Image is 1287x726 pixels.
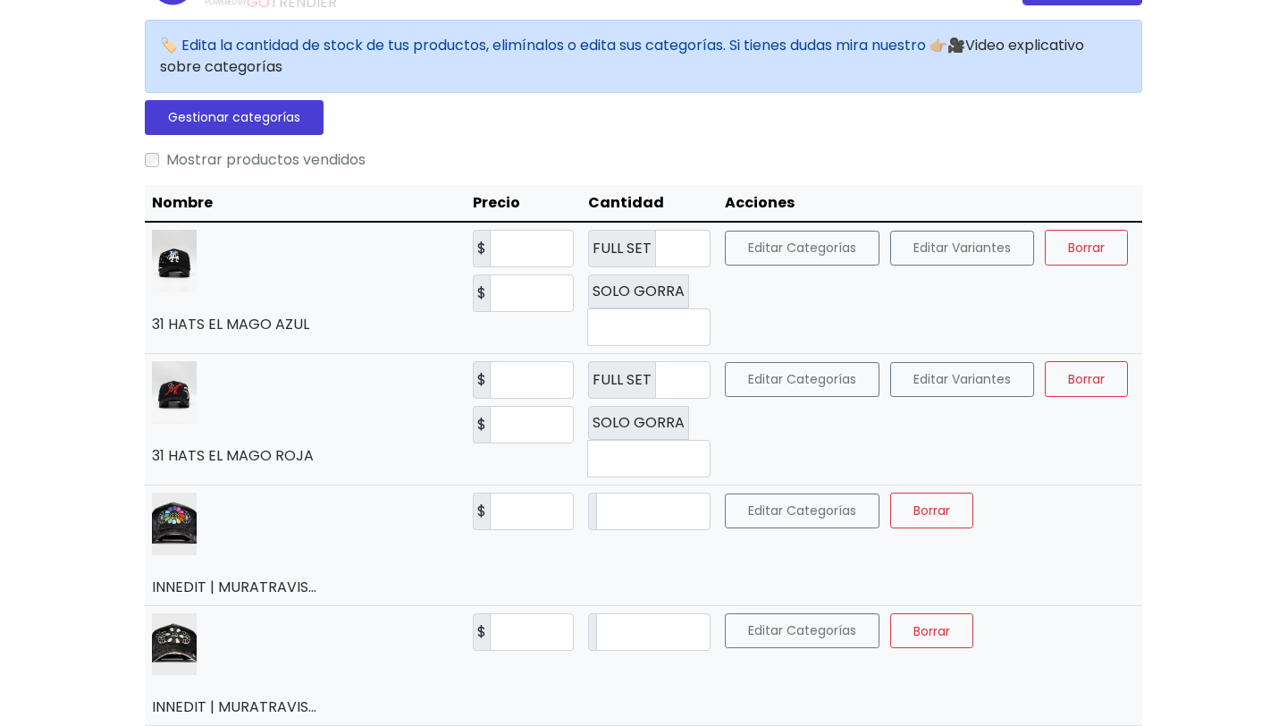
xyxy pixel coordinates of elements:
a: Gestionar categorías [145,100,324,135]
label: SOLO GORRA [588,274,689,308]
span: Borrar [1068,239,1105,257]
button: Borrar [1045,230,1128,266]
label: $ [473,274,491,312]
th: Cantidad [581,185,718,222]
img: small_1751342665747.webp [152,361,197,423]
th: Nombre [145,185,466,222]
img: small_1750462060025.jpeg [152,613,197,675]
label: FULL SET [588,230,656,267]
label: FULL SET [588,361,656,399]
label: $ [473,613,491,651]
span: Borrar [913,502,950,519]
label: $ [473,406,491,443]
button: Borrar [890,613,973,649]
a: Video explicativo sobre categorías [160,35,1084,77]
a: INNEDIT | MURATRAVIS... [152,696,316,717]
label: $ [473,361,491,399]
button: Editar Categorías [725,231,879,266]
label: SOLO GORRA [588,406,689,440]
label: $ [473,230,491,267]
span: 🏷️ Edita la cantidad de stock de tus productos, elimínalos o edita sus categorías. Si tienes duda... [160,35,1084,77]
th: Precio [466,185,581,222]
label: $ [473,493,491,530]
a: 31 HATS EL MAGO AZUL [152,314,309,334]
button: Editar Variantes [890,231,1034,266]
img: small_1751343411328.webp [152,230,197,291]
th: Acciones [718,185,1142,222]
a: 31 HATS EL MAGO ROJA [152,445,314,466]
button: Editar Categorías [725,613,879,648]
a: INNEDIT | MURATRAVIS... [152,577,316,597]
button: Editar Variantes [890,362,1034,397]
label: Mostrar productos vendidos [166,149,366,171]
button: Borrar [890,493,973,528]
button: Editar Categorías [725,362,879,397]
span: Borrar [913,621,950,639]
span: Borrar [1068,370,1105,388]
button: Editar Categorías [725,494,879,528]
button: Borrar [1045,361,1128,397]
img: small_1750463509610.jpeg [152,493,197,554]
